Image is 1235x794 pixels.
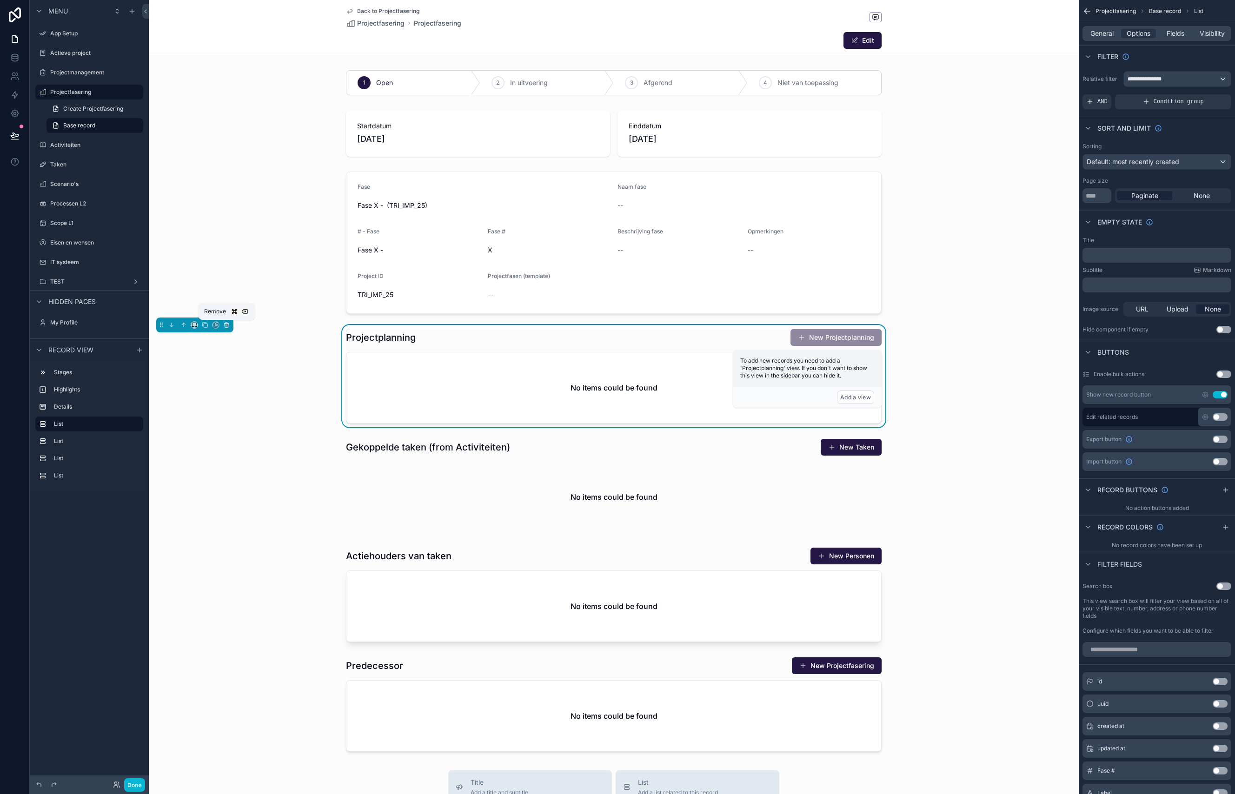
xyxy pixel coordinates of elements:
[1082,266,1102,274] label: Subtitle
[204,308,226,315] span: Remove
[35,46,143,60] a: Actieve project
[414,19,461,28] a: Projectfasering
[35,196,143,211] a: Processen L2
[1087,158,1179,165] span: Default: most recently created
[1096,7,1136,15] span: Projectfasering
[1136,304,1149,314] span: URL
[790,329,882,346] button: New Projectplanning
[837,390,874,404] button: Add a view
[1082,597,1231,620] label: This view search box will filter your view based on all of your visible text, number, address or ...
[50,161,141,168] label: Taken
[63,122,95,129] span: Base record
[50,200,141,207] label: Processen L2
[471,778,528,787] span: Title
[50,49,141,57] label: Actieve project
[571,382,657,393] h2: No items could be found
[1127,29,1150,38] span: Options
[1097,678,1102,685] span: id
[1097,218,1142,227] span: Empty state
[1097,560,1142,569] span: Filter fields
[1097,745,1125,752] span: updated at
[1082,237,1094,244] label: Title
[346,7,419,15] a: Back to Projectfasering
[1082,143,1102,150] label: Sorting
[346,19,405,28] a: Projectfasering
[1082,75,1120,83] label: Relative filter
[1200,29,1225,38] span: Visibility
[346,331,416,344] h1: Projectplanning
[35,157,143,172] a: Taken
[50,239,141,246] label: Eisen en wensen
[1082,248,1231,263] div: scrollable content
[1167,304,1189,314] span: Upload
[35,26,143,41] a: App Setup
[1079,501,1235,516] div: No action buttons added
[54,455,139,462] label: List
[35,177,143,192] a: Scenario's
[124,778,145,792] button: Done
[1097,52,1118,61] span: Filter
[50,180,141,188] label: Scenario's
[1194,266,1231,274] a: Markdown
[1082,305,1120,313] label: Image source
[48,7,68,16] span: Menu
[1086,391,1151,398] div: Show new record button
[1097,722,1124,730] span: created at
[50,69,141,76] label: Projectmanagement
[1131,191,1158,200] span: Paginate
[48,345,93,355] span: Record view
[35,235,143,250] a: Eisen en wensen
[54,437,139,445] label: List
[35,315,143,330] a: My Profile
[1149,7,1181,15] span: Base record
[63,105,123,112] span: Create Projectfasering
[1082,326,1149,333] div: Hide component if empty
[30,361,149,492] div: scrollable content
[48,297,96,306] span: Hidden pages
[50,141,141,149] label: Activiteiten
[843,32,882,49] button: Edit
[1097,348,1129,357] span: Buttons
[1090,29,1114,38] span: General
[54,403,139,410] label: Details
[50,278,128,285] label: TEST
[46,118,143,133] a: Base record
[1167,29,1184,38] span: Fields
[54,472,139,479] label: List
[50,30,141,37] label: App Setup
[1097,485,1157,495] span: Record buttons
[1082,582,1113,590] label: Search box
[357,19,405,28] span: Projectfasering
[1097,767,1115,774] span: Fase #
[638,778,718,787] span: List
[1086,458,1122,465] span: Import button
[357,7,419,15] span: Back to Projectfasering
[1082,278,1231,292] div: scrollable content
[50,319,141,326] label: My Profile
[1097,98,1108,106] span: AND
[1097,700,1109,708] span: uuid
[35,255,143,270] a: IT systeem
[54,386,139,393] label: Highlights
[50,258,141,266] label: IT systeem
[740,357,867,379] span: To add new records you need to add a 'Projectplanning' view. If you don't want to show this view ...
[1097,523,1153,532] span: Record colors
[50,219,141,227] label: Scope L1
[1194,191,1210,200] span: None
[50,88,138,96] label: Projectfasering
[35,138,143,152] a: Activiteiten
[1082,177,1108,185] label: Page size
[1205,304,1221,314] span: None
[46,101,143,116] a: Create Projectfasering
[1094,371,1144,378] label: Enable bulk actions
[1082,627,1214,635] label: Configure which fields you want to be able to filter
[35,65,143,80] a: Projectmanagement
[35,216,143,231] a: Scope L1
[1097,124,1151,133] span: Sort And Limit
[1086,436,1122,443] span: Export button
[1082,154,1231,170] button: Default: most recently created
[1086,413,1138,421] label: Edit related records
[1194,7,1203,15] span: List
